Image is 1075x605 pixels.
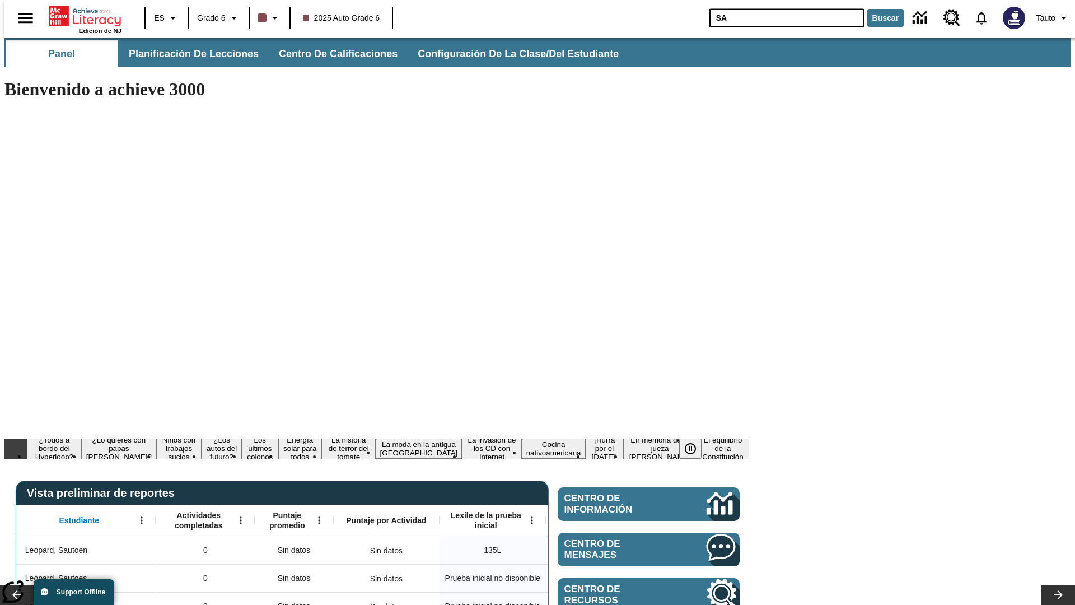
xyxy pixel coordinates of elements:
[9,2,42,35] button: Abrir el menú lateral
[57,588,105,596] span: Support Offline
[25,573,87,584] span: Leopard, Sautoes
[586,434,624,463] button: Diapositiva 11 ¡Hurra por el Día de la Constitución!
[867,9,904,27] button: Buscar
[709,9,864,27] input: Buscar campo
[203,573,208,584] span: 0
[445,510,527,530] span: Lexile de la prueba inicial
[1036,12,1055,24] span: Tauto
[79,27,121,34] span: Edición de NJ
[253,8,286,28] button: El color de la clase es café oscuro. Cambiar el color de la clase.
[1003,7,1025,29] img: Avatar
[409,40,628,67] button: Configuración de la clase/del estudiante
[4,40,629,67] div: Subbarra de navegación
[34,579,114,605] button: Support Offline
[162,510,236,530] span: Actividades completadas
[1041,585,1075,605] button: Carrusel de lecciones, seguir
[462,434,521,463] button: Diapositiva 9 La invasión de los CD con Internet
[272,567,316,590] span: Sin datos
[59,515,100,525] span: Estudiante
[156,434,202,463] button: Diapositiva 3 Niños con trabajos sucios
[311,512,328,529] button: Abrir menú
[27,434,82,463] button: Diapositiva 1 ¿Todos a bordo del Hyperloop?
[193,8,245,28] button: Grado: Grado 6, Elige un grado
[364,567,408,590] div: Sin datos, Leopard, Sautoes
[522,439,586,459] button: Diapositiva 10 Cocina nativoamericana
[564,538,673,561] span: Centro de mensajes
[279,48,398,61] span: Centro de calificaciones
[156,536,255,564] div: 0, Leopard, Sautoen
[197,12,226,24] span: Grado 6
[260,510,314,530] span: Puntaje promedio
[558,533,740,566] a: Centro de mensajes
[49,5,121,27] a: Portada
[996,3,1032,32] button: Escoja un nuevo avatar
[255,564,333,592] div: Sin datos, Leopard, Sautoes
[623,434,696,463] button: Diapositiva 12 En memoria de la jueza O'Connor
[278,434,322,463] button: Diapositiva 6 Energía solar para todos
[270,40,406,67] button: Centro de calificaciones
[364,539,408,562] div: Sin datos, Leopard, Sautoen
[697,434,749,463] button: Diapositiva 13 El equilibrio de la Constitución
[133,512,150,529] button: Abrir menú
[937,3,967,33] a: Centro de recursos, Se abrirá en una pestaña nueva.
[346,515,426,525] span: Puntaje por Actividad
[202,434,242,463] button: Diapositiva 4 ¿Los autos del futuro?
[49,4,121,34] div: Portada
[27,487,180,500] span: Vista preliminar de reportes
[445,573,540,584] span: Prueba inicial no disponible, Leopard, Sautoes
[4,79,749,100] h1: Bienvenido a achieve 3000
[322,434,376,463] button: Diapositiva 7 La historia de terror del tomate
[679,439,702,459] button: Pausar
[376,439,462,459] button: Diapositiva 8 La moda en la antigua Roma
[232,512,249,529] button: Abrir menú
[679,439,713,459] div: Pausar
[1032,8,1075,28] button: Perfil/Configuración
[242,434,278,463] button: Diapositiva 5 Los últimos colonos
[524,512,540,529] button: Abrir menú
[906,3,937,34] a: Centro de información
[25,544,87,556] span: Leopard, Sautoen
[564,493,669,515] span: Centro de información
[967,3,996,32] a: Notificaciones
[82,434,156,463] button: Diapositiva 2 ¿Lo quieres con papas fritas?
[303,12,380,24] span: 2025 Auto Grade 6
[255,536,333,564] div: Sin datos, Leopard, Sautoen
[149,8,185,28] button: Lenguaje: ES, Selecciona un idioma
[203,544,208,556] span: 0
[120,40,268,67] button: Planificación de lecciones
[418,48,619,61] span: Configuración de la clase/del estudiante
[4,38,1071,67] div: Subbarra de navegación
[272,539,316,562] span: Sin datos
[558,487,740,521] a: Centro de información
[484,544,501,556] span: 135 Lexile, Leopard, Sautoen
[154,12,165,24] span: ES
[156,564,255,592] div: 0, Leopard, Sautoes
[48,48,75,61] span: Panel
[6,40,118,67] button: Panel
[129,48,259,61] span: Planificación de lecciones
